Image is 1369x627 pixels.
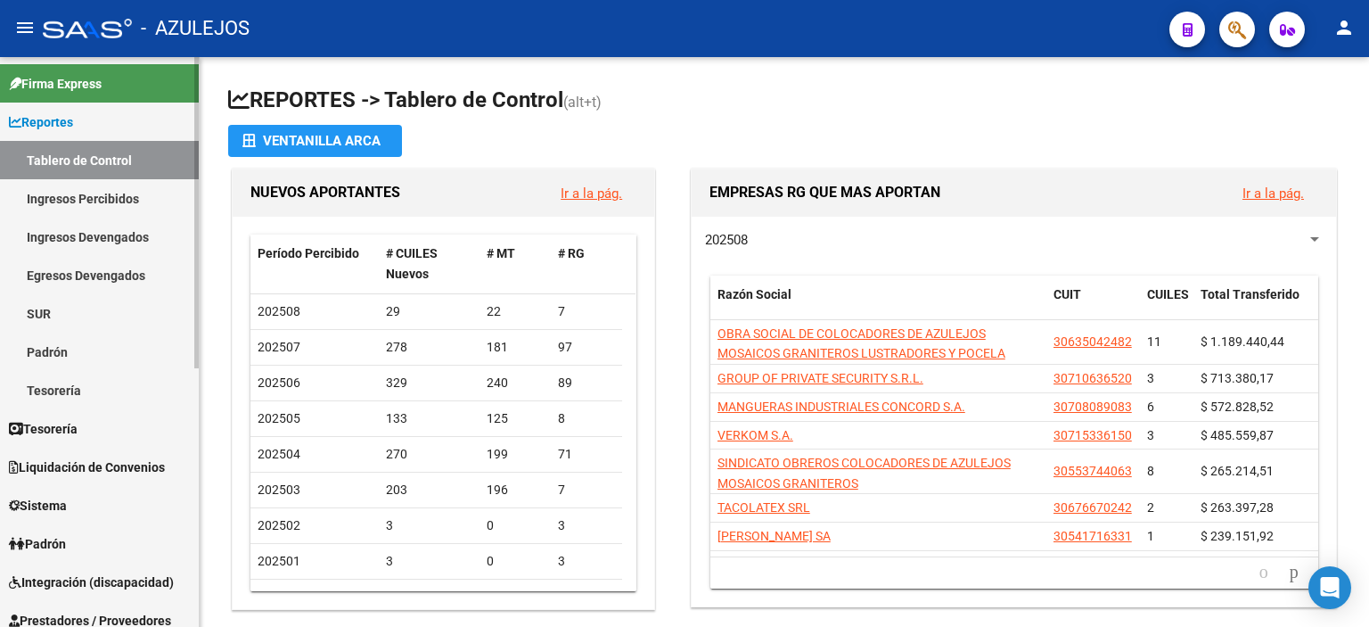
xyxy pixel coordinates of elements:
[258,411,300,425] span: 202505
[1147,371,1154,385] span: 3
[717,500,810,515] span: TACOLATEX SRL
[487,444,544,465] div: 199
[258,246,359,260] span: Período Percibido
[1201,464,1274,478] span: $ 265.214,51
[558,444,615,465] div: 71
[14,17,36,38] mat-icon: menu
[717,529,831,543] span: [PERSON_NAME] SA
[9,534,66,554] span: Padrón
[250,235,379,293] datatable-header-cell: Período Percibido
[551,235,622,293] datatable-header-cell: # RG
[258,304,300,318] span: 202508
[561,186,622,202] a: Ir a la pág.
[487,301,544,322] div: 22
[558,246,585,260] span: # RG
[717,428,793,442] span: VERKOM S.A.
[386,337,473,358] div: 278
[1053,464,1132,478] span: 30553744063
[228,125,402,157] button: Ventanilla ARCA
[9,573,174,592] span: Integración (discapacidad)
[379,235,480,293] datatable-header-cell: # CUILES Nuevos
[386,408,473,429] div: 133
[1053,500,1132,515] span: 30676670242
[558,301,615,322] div: 7
[1333,17,1355,38] mat-icon: person
[258,447,300,461] span: 202504
[717,400,965,414] span: MANGUERAS INDUSTRIALES CONCORD S.A.
[1147,400,1154,414] span: 6
[141,9,250,48] span: - AZULEJOS
[1053,428,1132,442] span: 30715336150
[1147,428,1154,442] span: 3
[1046,276,1140,334] datatable-header-cell: CUIT
[1308,566,1351,609] div: Open Intercom Messenger
[9,419,78,439] span: Tesorería
[717,287,791,301] span: Razón Social
[1201,334,1284,349] span: $ 1.189.440,44
[558,373,615,393] div: 89
[558,587,615,607] div: 2
[1201,400,1274,414] span: $ 572.828,52
[558,337,615,358] div: 97
[1201,428,1274,442] span: $ 485.559,87
[1242,186,1304,202] a: Ir a la pág.
[558,551,615,572] div: 3
[386,444,473,465] div: 270
[717,326,1005,361] span: OBRA SOCIAL DE COLOCADORES DE AZULEJOS MOSAICOS GRANITEROS LUSTRADORES Y POCELA
[1053,371,1132,385] span: 30710636520
[487,373,544,393] div: 240
[386,246,438,281] span: # CUILES Nuevos
[563,94,602,111] span: (alt+t)
[546,177,636,210] button: Ir a la pág.
[1251,563,1276,582] a: go to previous page
[487,587,544,607] div: 2
[717,456,1011,491] span: SINDICATO OBREROS COLOCADORES DE AZULEJOS MOSAICOS GRANITEROS
[705,232,748,248] span: 202508
[558,408,615,429] div: 8
[386,516,473,536] div: 3
[1053,334,1132,349] span: 30635042482
[242,125,388,157] div: Ventanilla ARCA
[258,340,300,354] span: 202507
[1053,400,1132,414] span: 30708089083
[258,590,300,604] span: 202412
[1140,276,1193,334] datatable-header-cell: CUILES
[487,337,544,358] div: 181
[487,408,544,429] div: 125
[1201,371,1274,385] span: $ 713.380,17
[1201,529,1274,543] span: $ 239.151,92
[487,246,515,260] span: # MT
[386,480,473,500] div: 203
[386,551,473,572] div: 3
[258,554,300,568] span: 202501
[1201,287,1299,301] span: Total Transferido
[487,480,544,500] div: 196
[1282,563,1307,582] a: go to next page
[1193,276,1318,334] datatable-header-cell: Total Transferido
[717,371,923,385] span: GROUP OF PRIVATE SECURITY S.R.L.
[1053,287,1081,301] span: CUIT
[250,184,400,201] span: NUEVOS APORTANTES
[1147,287,1189,301] span: CUILES
[487,551,544,572] div: 0
[1147,529,1154,543] span: 1
[1053,529,1132,543] span: 30541716331
[9,496,67,516] span: Sistema
[9,112,73,132] span: Reportes
[709,184,940,201] span: EMPRESAS RG QUE MAS APORTAN
[487,516,544,536] div: 0
[258,518,300,532] span: 202502
[1147,464,1154,478] span: 8
[480,235,551,293] datatable-header-cell: # MT
[386,301,473,322] div: 29
[386,373,473,393] div: 329
[386,587,473,607] div: 4
[1147,500,1154,515] span: 2
[258,483,300,497] span: 202503
[558,480,615,500] div: 7
[228,86,1340,117] h1: REPORTES -> Tablero de Control
[1201,500,1274,515] span: $ 263.397,28
[558,516,615,536] div: 3
[9,74,102,94] span: Firma Express
[1147,334,1161,349] span: 11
